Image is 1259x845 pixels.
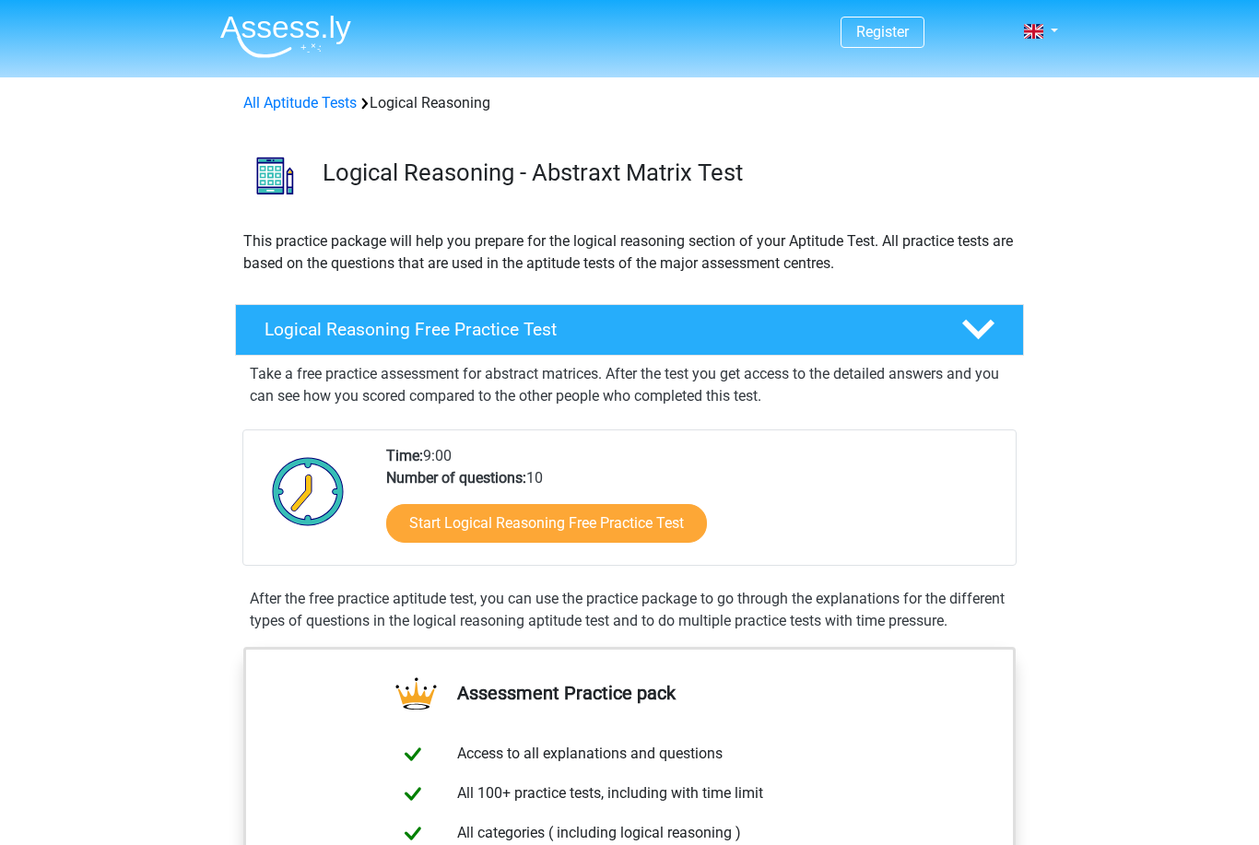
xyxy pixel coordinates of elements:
[228,304,1031,356] a: Logical Reasoning Free Practice Test
[262,445,355,537] img: Clock
[236,92,1023,114] div: Logical Reasoning
[243,94,357,111] a: All Aptitude Tests
[386,504,707,543] a: Start Logical Reasoning Free Practice Test
[323,158,1009,187] h3: Logical Reasoning - Abstraxt Matrix Test
[236,136,314,215] img: logical reasoning
[250,363,1009,407] p: Take a free practice assessment for abstract matrices. After the test you get access to the detai...
[386,469,526,487] b: Number of questions:
[243,230,1016,275] p: This practice package will help you prepare for the logical reasoning section of your Aptitude Te...
[856,23,909,41] a: Register
[386,447,423,464] b: Time:
[265,319,932,340] h4: Logical Reasoning Free Practice Test
[372,445,1015,565] div: 9:00 10
[242,588,1017,632] div: After the free practice aptitude test, you can use the practice package to go through the explana...
[220,15,351,58] img: Assessly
